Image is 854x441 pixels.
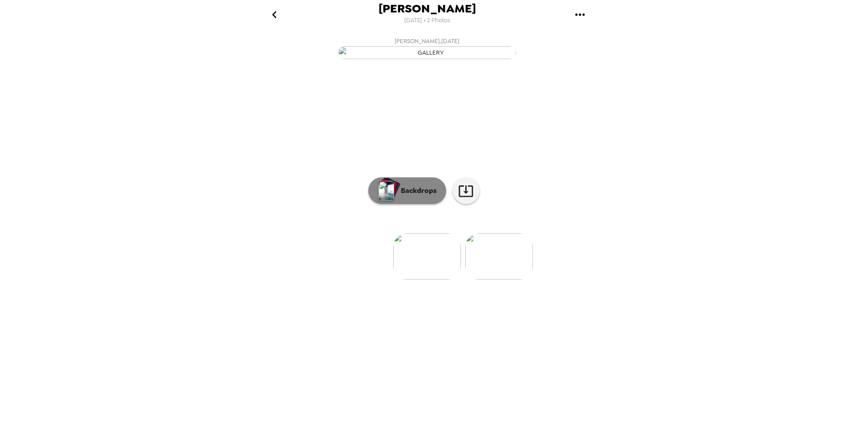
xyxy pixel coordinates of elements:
button: Backdrops [368,177,446,204]
span: [DATE] • 2 Photos [404,15,450,27]
span: [PERSON_NAME] , [DATE] [395,36,459,46]
span: [PERSON_NAME] [379,3,476,15]
img: gallery [338,46,516,59]
p: Backdrops [396,185,437,196]
img: gallery [393,233,461,280]
img: gallery [465,233,533,280]
button: [PERSON_NAME],[DATE] [249,33,605,62]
